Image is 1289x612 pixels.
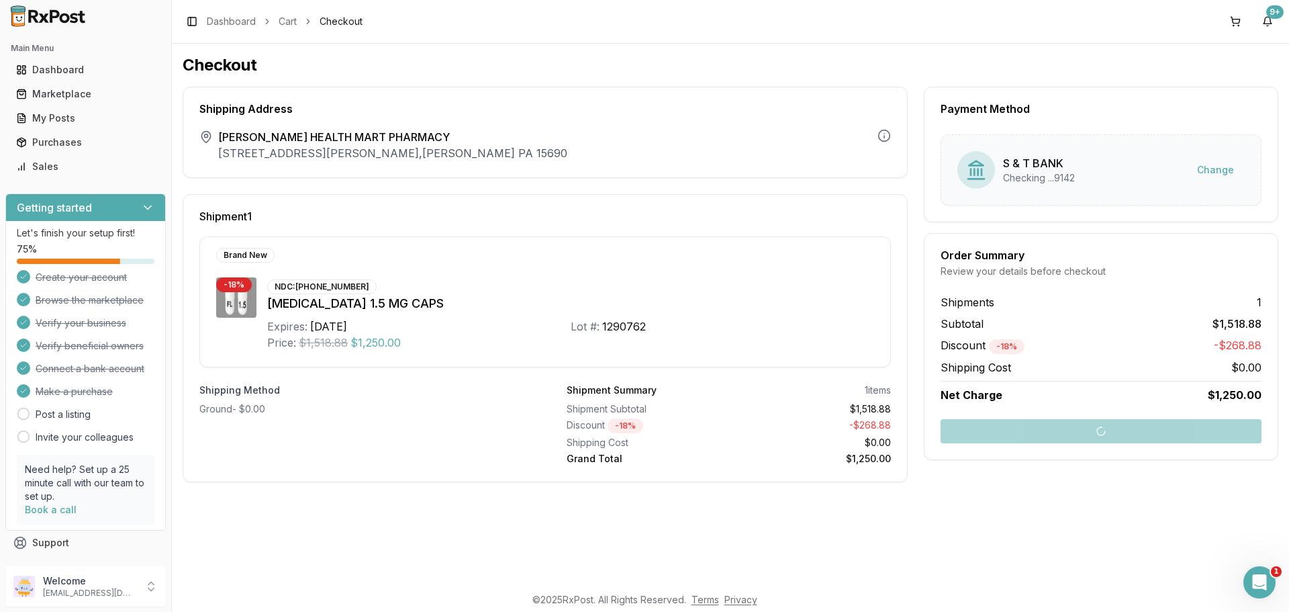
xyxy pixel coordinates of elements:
[13,576,35,597] img: User avatar
[1212,316,1261,332] span: $1,518.88
[25,463,146,503] p: Need help? Set up a 25 minute call with our team to set up.
[691,594,719,605] a: Terms
[941,359,1011,376] span: Shipping Cost
[11,106,160,130] a: My Posts
[1214,337,1261,354] span: -$268.88
[941,316,984,332] span: Subtotal
[36,431,134,444] a: Invite your colleagues
[267,335,296,351] div: Price:
[350,335,401,351] span: $1,250.00
[1257,294,1261,310] span: 1
[16,112,155,125] div: My Posts
[5,83,166,105] button: Marketplace
[267,318,307,335] div: Expires:
[724,594,757,605] a: Privacy
[17,226,154,240] p: Let's finish your setup first!
[16,136,155,149] div: Purchases
[207,15,363,28] nav: breadcrumb
[267,294,874,313] div: [MEDICAL_DATA] 1.5 MG CAPS
[567,402,724,416] div: Shipment Subtotal
[199,103,891,114] div: Shipping Address
[25,504,77,515] a: Book a call
[567,419,724,433] div: Discount
[36,271,127,284] span: Create your account
[279,15,297,28] a: Cart
[941,339,1024,352] span: Discount
[5,59,166,81] button: Dashboard
[608,419,643,433] div: - 18 %
[216,277,256,318] img: Vraylar 1.5 MG CAPS
[267,279,377,294] div: NDC: [PHONE_NUMBER]
[941,103,1261,114] div: Payment Method
[32,560,78,574] span: Feedback
[734,436,892,449] div: $0.00
[5,156,166,177] button: Sales
[1243,566,1276,599] iframe: Intercom live chat
[36,408,91,421] a: Post a listing
[5,531,166,555] button: Support
[5,555,166,579] button: Feedback
[11,130,160,155] a: Purchases
[734,419,892,433] div: - $268.88
[183,54,1278,76] h1: Checkout
[567,384,657,397] div: Shipment Summary
[36,294,144,307] span: Browse the marketplace
[941,388,1002,402] span: Net Charge
[571,318,600,335] div: Lot #:
[320,15,363,28] span: Checkout
[1266,5,1284,19] div: 9+
[43,588,136,599] p: [EMAIL_ADDRESS][DOMAIN_NAME]
[17,243,37,256] span: 75 %
[734,402,892,416] div: $1,518.88
[11,82,160,106] a: Marketplace
[310,318,347,335] div: [DATE]
[1271,566,1282,577] span: 1
[1003,155,1075,171] div: S & T BANK
[865,384,891,397] div: 1 items
[11,155,160,179] a: Sales
[941,265,1261,278] div: Review your details before checkout
[11,58,160,82] a: Dashboard
[216,277,252,292] div: - 18 %
[5,5,91,27] img: RxPost Logo
[567,452,724,466] div: Grand Total
[989,339,1024,354] div: - 18 %
[5,107,166,129] button: My Posts
[602,318,646,335] div: 1290762
[11,43,160,54] h2: Main Menu
[5,132,166,153] button: Purchases
[1257,11,1278,32] button: 9+
[218,145,567,161] p: [STREET_ADDRESS][PERSON_NAME] , [PERSON_NAME] PA 15690
[567,436,724,449] div: Shipping Cost
[36,339,144,353] span: Verify beneficial owners
[16,160,155,173] div: Sales
[1186,158,1245,182] button: Change
[1003,171,1075,185] div: Checking ...9142
[207,15,256,28] a: Dashboard
[1208,387,1261,403] span: $1,250.00
[36,362,144,376] span: Connect a bank account
[941,250,1261,261] div: Order Summary
[1231,359,1261,376] span: $0.00
[199,402,524,416] div: Ground - $0.00
[16,87,155,101] div: Marketplace
[36,316,126,330] span: Verify your business
[17,200,92,216] h3: Getting started
[43,574,136,588] p: Welcome
[199,384,524,397] label: Shipping Method
[36,385,113,398] span: Make a purchase
[218,129,567,145] span: [PERSON_NAME] HEALTH MART PHARMACY
[199,211,252,222] span: Shipment 1
[734,452,892,466] div: $1,250.00
[216,248,275,263] div: Brand New
[16,63,155,77] div: Dashboard
[299,335,348,351] span: $1,518.88
[941,294,994,310] span: Shipments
